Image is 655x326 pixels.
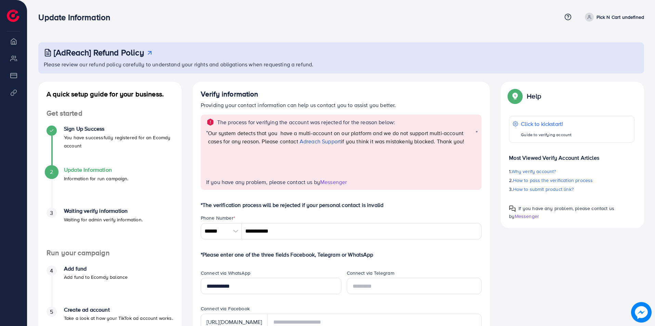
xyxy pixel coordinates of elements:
[64,133,173,150] p: You have successfully registered for an Ecomdy account
[201,250,482,259] p: *Please enter one of the three fields Facebook, Telegram or WhatsApp
[509,148,634,162] p: Most Viewed Verify Account Articles
[50,308,53,316] span: 5
[217,118,395,126] p: The process for verifying the account was rejected for the reason below:
[44,60,640,68] p: Please review our refund policy carefully to understand your rights and obligations when requesti...
[64,167,129,173] h4: Update Information
[521,131,572,139] p: Guide to verifying account
[509,90,521,102] img: Popup guide
[7,10,19,22] img: logo
[50,267,53,275] span: 4
[64,126,173,132] h4: Sign Up Success
[38,208,182,249] li: Waiting verify information
[509,205,516,212] img: Popup guide
[38,265,182,307] li: Add fund
[527,92,541,100] p: Help
[513,177,593,184] span: How to pass the verification process
[513,186,574,193] span: How to submit product link?
[206,129,208,178] span: "
[38,109,182,118] h4: Get started
[201,270,250,276] label: Connect via WhatsApp
[208,129,463,145] span: Our system detects that you have a multi-account on our platform and we do not support multi-acco...
[341,138,464,145] span: if you think it was mistakenly blocked. Thank you!
[476,129,477,178] span: "
[201,90,482,99] h4: Verify information
[512,168,556,175] span: Why verify account?
[50,168,53,176] span: 2
[64,273,128,281] p: Add fund to Ecomdy balance
[582,13,644,22] a: Pick N Cart undefined
[347,270,394,276] label: Connect via Telegram
[597,13,644,21] p: Pick N Cart undefined
[38,249,182,257] h4: Run your campaign
[64,208,143,214] h4: Waiting verify information
[201,101,482,109] p: Providing your contact information can help us contact you to assist you better.
[38,126,182,167] li: Sign Up Success
[64,314,173,322] p: Take a look at how your TikTok ad account works.
[631,302,652,323] img: image
[521,120,572,128] p: Click to kickstart!
[38,90,182,98] h4: A quick setup guide for your business.
[64,307,173,313] h4: Create ad account
[509,167,634,175] p: 1.
[509,185,634,193] p: 3.
[201,305,250,312] label: Connect via Facebook
[50,209,53,217] span: 3
[320,178,347,186] span: Messenger
[201,201,482,209] p: *The verification process will be rejected if your personal contact is invalid
[64,174,129,183] p: Information for run campaign.
[206,178,320,186] span: If you have any problem, please contact us by
[300,138,341,145] a: Adreach Support
[515,213,539,220] span: Messenger
[509,176,634,184] p: 2.
[64,216,143,224] p: Waiting for admin verify information.
[206,118,214,126] img: alert
[38,12,116,22] h3: Update Information
[509,205,614,220] span: If you have any problem, please contact us by
[38,167,182,208] li: Update Information
[201,214,235,221] label: Phone Number
[54,48,144,57] h3: [AdReach] Refund Policy
[64,265,128,272] h4: Add fund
